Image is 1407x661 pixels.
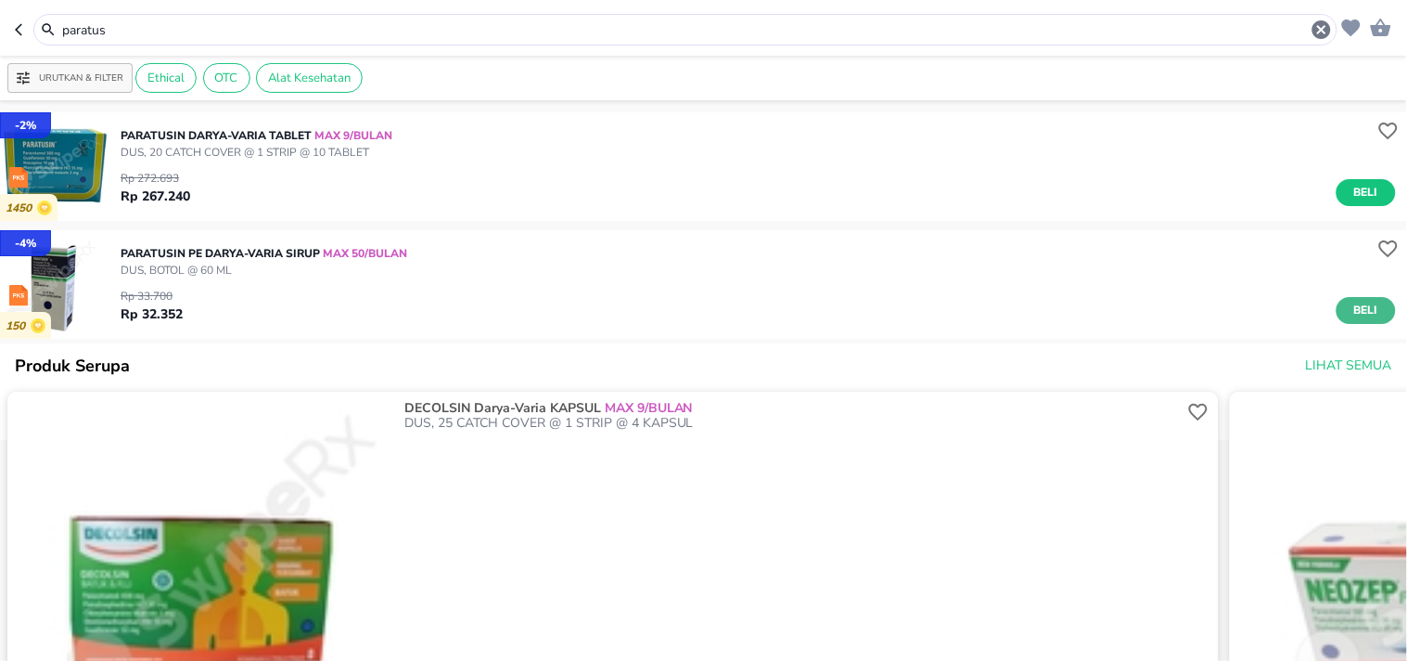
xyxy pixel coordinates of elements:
p: PARATUSIN PE Darya-Varia SIRUP [121,245,407,262]
div: Ethical [135,63,197,93]
span: Alat Kesehatan [257,70,362,86]
span: Beli [1350,301,1382,320]
button: Beli [1337,179,1396,206]
div: OTC [203,63,250,93]
input: Cari 4000+ produk di sini [60,20,1311,40]
span: Beli [1350,183,1382,202]
p: Rp 33.700 [121,288,183,305]
p: 150 [6,319,31,333]
p: DUS, 20 CATCH COVER @ 1 STRIP @ 10 TABLET [121,144,392,161]
span: Ethical [136,70,196,86]
span: MAX 50/BULAN [320,246,407,261]
p: Rp 267.240 [121,187,190,206]
p: DECOLSIN Darya-Varia KAPSUL [404,401,1180,416]
span: MAX 9/BULAN [601,399,693,417]
img: prekursor-icon.04a7e01b.svg [9,167,28,188]
p: DUS, BOTOL @ 60 ML [121,262,407,279]
p: Rp 272.693 [121,170,190,187]
p: 1450 [6,201,37,215]
p: Urutkan & Filter [39,71,123,85]
span: OTC [204,70,249,86]
button: Lihat Semua [1298,349,1396,383]
p: - 2 % [15,117,36,134]
span: MAX 9/BULAN [312,128,392,143]
p: DUS, 25 CATCH COVER @ 1 STRIP @ 4 KAPSUL [404,416,1183,431]
p: Rp 32.352 [121,305,183,324]
p: PARATUSIN Darya-Varia TABLET [121,127,392,144]
img: prekursor-icon.04a7e01b.svg [9,285,28,306]
button: Beli [1337,297,1396,324]
button: Urutkan & Filter [7,63,133,93]
span: Lihat Semua [1306,355,1392,378]
p: - 4 % [15,235,36,252]
div: Alat Kesehatan [256,63,363,93]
